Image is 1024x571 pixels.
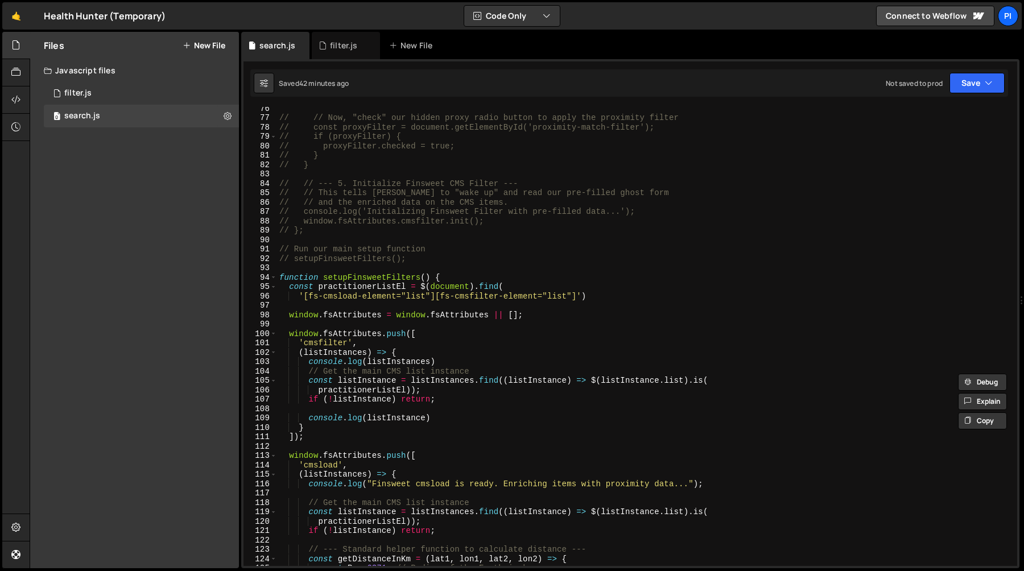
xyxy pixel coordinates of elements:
div: New File [389,40,437,51]
a: Pi [998,6,1018,26]
div: 93 [243,263,277,273]
div: 77 [243,113,277,123]
div: 85 [243,188,277,198]
div: 88 [243,217,277,226]
div: 86 [243,198,277,208]
div: 113 [243,451,277,461]
div: 123 [243,545,277,555]
div: 98 [243,311,277,320]
div: 124 [243,555,277,564]
div: 84 [243,179,277,189]
div: search.js [259,40,295,51]
div: 96 [243,292,277,301]
div: 79 [243,132,277,142]
a: 🤙 [2,2,30,30]
div: Javascript files [30,59,239,82]
button: Save [949,73,1005,93]
div: 107 [243,395,277,404]
div: 91 [243,245,277,254]
div: search.js [64,111,100,121]
div: 110 [243,423,277,433]
h2: Files [44,39,64,52]
div: 16494/45041.js [44,105,239,127]
div: 108 [243,404,277,414]
div: 115 [243,470,277,479]
div: Health Hunter (Temporary) [44,9,166,23]
div: 81 [243,151,277,160]
div: filter.js [330,40,357,51]
div: 99 [243,320,277,329]
div: 101 [243,338,277,348]
div: 83 [243,169,277,179]
div: 114 [243,461,277,470]
button: Copy [958,412,1007,429]
div: 82 [243,160,277,170]
div: 109 [243,413,277,423]
div: 92 [243,254,277,264]
div: 106 [243,386,277,395]
div: 42 minutes ago [299,78,349,88]
span: 0 [53,113,60,122]
div: 121 [243,526,277,536]
button: New File [183,41,225,50]
div: 80 [243,142,277,151]
div: 95 [243,282,277,292]
div: 76 [243,104,277,114]
div: 117 [243,489,277,498]
div: 94 [243,273,277,283]
div: 112 [243,442,277,452]
div: Not saved to prod [886,78,943,88]
div: 105 [243,376,277,386]
div: Saved [279,78,349,88]
div: 103 [243,357,277,367]
div: 89 [243,226,277,235]
a: Connect to Webflow [876,6,994,26]
div: 122 [243,536,277,545]
button: Code Only [464,6,560,26]
div: filter.js [64,88,92,98]
div: 119 [243,507,277,517]
div: 102 [243,348,277,358]
button: Explain [958,393,1007,410]
div: 87 [243,207,277,217]
div: 16494/44708.js [44,82,239,105]
div: 120 [243,517,277,527]
div: 104 [243,367,277,376]
div: 100 [243,329,277,339]
button: Debug [958,374,1007,391]
div: 97 [243,301,277,311]
div: 111 [243,432,277,442]
div: 118 [243,498,277,508]
div: 90 [243,235,277,245]
div: 78 [243,123,277,133]
div: 116 [243,479,277,489]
